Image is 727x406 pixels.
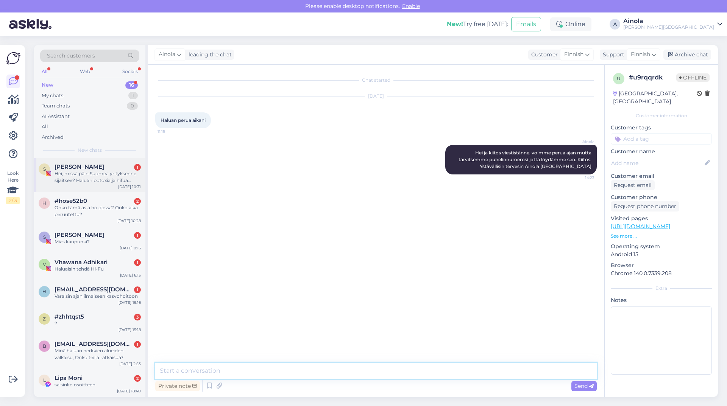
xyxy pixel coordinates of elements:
[528,51,558,59] div: Customer
[43,377,46,383] span: L
[566,139,594,145] span: Ainola
[134,259,141,266] div: 1
[55,375,83,381] span: Lipa Moni
[42,92,63,100] div: My chats
[117,388,141,394] div: [DATE] 18:40
[43,343,46,349] span: b
[574,383,594,389] span: Send
[128,92,138,100] div: 1
[55,320,141,327] div: ?
[155,381,200,391] div: Private note
[611,124,712,132] p: Customer tags
[55,266,141,272] div: Haluaisin tehdã Hi-Fu
[55,170,141,184] div: Hei, missä päin Suomea yrityksenne sijaitsee? Haluan botoxia ja hifua kasvoilleni ja kaulalleni. ...
[611,159,703,167] input: Add name
[155,77,597,84] div: Chat started
[161,117,206,123] span: Haluan perua aikani
[55,163,104,170] span: Sayeh Heinio
[611,215,712,222] p: Visited pages
[564,50,583,59] span: Finnish
[55,198,87,204] span: #hose52b0
[566,175,594,180] span: 14:23
[611,250,712,258] p: Android 15
[78,147,102,154] span: New chats
[118,184,141,190] div: [DATE] 10:31
[611,133,712,145] input: Add a tag
[134,341,141,348] div: 1
[600,51,624,59] div: Support
[610,19,620,30] div: A
[134,164,141,171] div: 1
[55,259,108,266] span: Vhawana Adhikari
[119,300,141,305] div: [DATE] 19:16
[550,17,591,31] div: Online
[447,20,508,29] div: Try free [DATE]:
[611,193,712,201] p: Customer phone
[611,112,712,119] div: Customer information
[631,50,650,59] span: Finnish
[611,172,712,180] p: Customer email
[611,243,712,250] p: Operating system
[611,269,712,277] p: Chrome 140.0.7339.208
[119,361,141,367] div: [DATE] 2:53
[55,341,133,347] span: bouazzaoui.zoulikha@hotmail.com
[125,81,138,89] div: 16
[134,198,141,205] div: 2
[42,102,70,110] div: Team chats
[43,234,46,240] span: S
[611,223,670,230] a: [URL][DOMAIN_NAME]
[42,113,70,120] div: AI Assistant
[42,134,64,141] div: Archived
[611,296,712,304] p: Notes
[134,314,141,320] div: 3
[511,17,541,31] button: Emails
[55,286,133,293] span: hagertsatu1@gmail.com
[623,18,714,24] div: Ainola
[55,347,141,361] div: Minä haluan herkkien alueiden valkaisu, Onko teilla ratkaisua?
[127,102,138,110] div: 0
[117,218,141,224] div: [DATE] 10:28
[55,381,141,388] div: saisinko osoitteen
[55,238,141,245] div: Mias kaupunki?
[55,313,84,320] span: #zhhtqst5
[43,261,46,267] span: V
[43,316,46,322] span: z
[40,67,49,76] div: All
[43,166,46,172] span: S
[134,375,141,382] div: 2
[6,197,20,204] div: 2 / 3
[400,3,422,9] span: Enable
[42,289,46,294] span: h
[42,81,53,89] div: New
[47,52,95,60] span: Search customers
[42,200,46,206] span: h
[676,73,710,82] span: Offline
[611,148,712,156] p: Customer name
[623,24,714,30] div: [PERSON_NAME][GEOGRAPHIC_DATA]
[42,123,48,131] div: All
[121,67,139,76] div: Socials
[155,93,597,100] div: [DATE]
[611,233,712,240] p: See more ...
[629,73,676,82] div: # u9rqqrdk
[55,293,141,300] div: Varaisin ajan ilmaiseen kasvohoitoon
[623,18,722,30] a: Ainola[PERSON_NAME][GEOGRAPHIC_DATA]
[120,245,141,251] div: [DATE] 0:16
[611,285,712,292] div: Extra
[6,51,20,65] img: Askly Logo
[186,51,232,59] div: leading the chat
[134,232,141,239] div: 1
[459,150,593,169] span: Hei ja kiitos viestistänne, voimme perua ajan mutta tarvitsemme puhelinnumerosi jotta löydämme se...
[159,50,175,59] span: Ainola
[55,232,104,238] span: Sakar A Rashid
[78,67,92,76] div: Web
[55,204,141,218] div: Onko tämä asia hoidossa? Onko aika peruutettu?
[611,180,655,190] div: Request email
[120,272,141,278] div: [DATE] 6:15
[611,201,679,212] div: Request phone number
[613,90,697,106] div: [GEOGRAPHIC_DATA], [GEOGRAPHIC_DATA]
[617,76,621,81] span: u
[134,286,141,293] div: 1
[6,170,20,204] div: Look Here
[611,261,712,269] p: Browser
